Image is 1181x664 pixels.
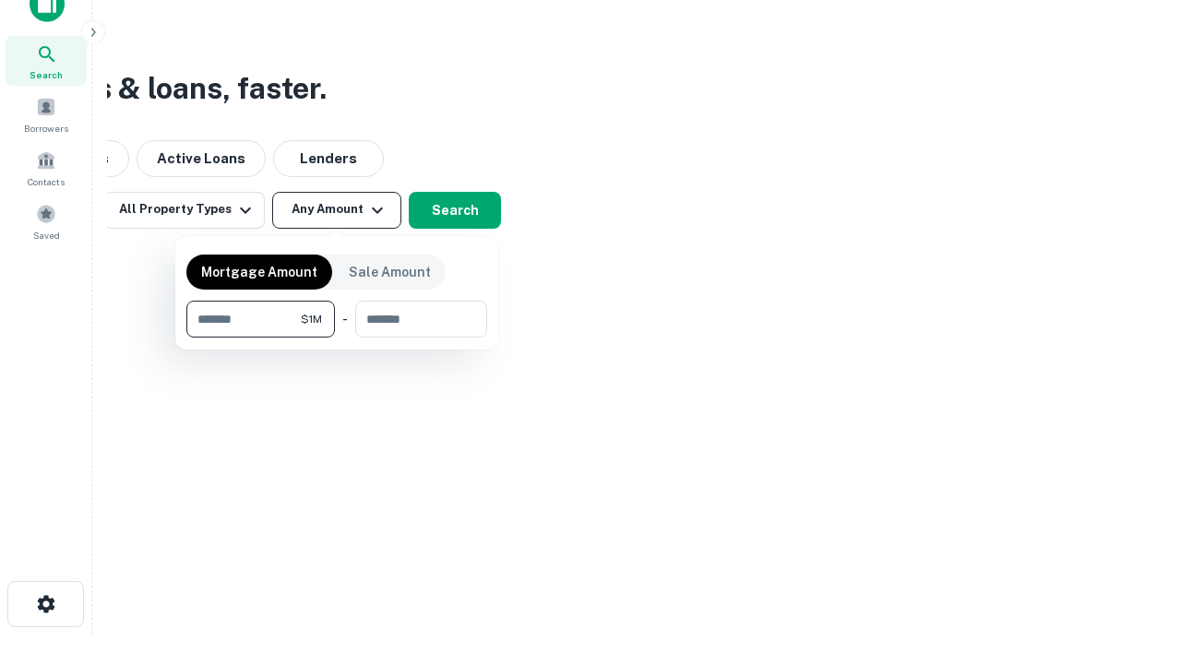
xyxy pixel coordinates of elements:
[1089,516,1181,605] iframe: Chat Widget
[201,262,317,282] p: Mortgage Amount
[301,311,322,327] span: $1M
[342,301,348,338] div: -
[349,262,431,282] p: Sale Amount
